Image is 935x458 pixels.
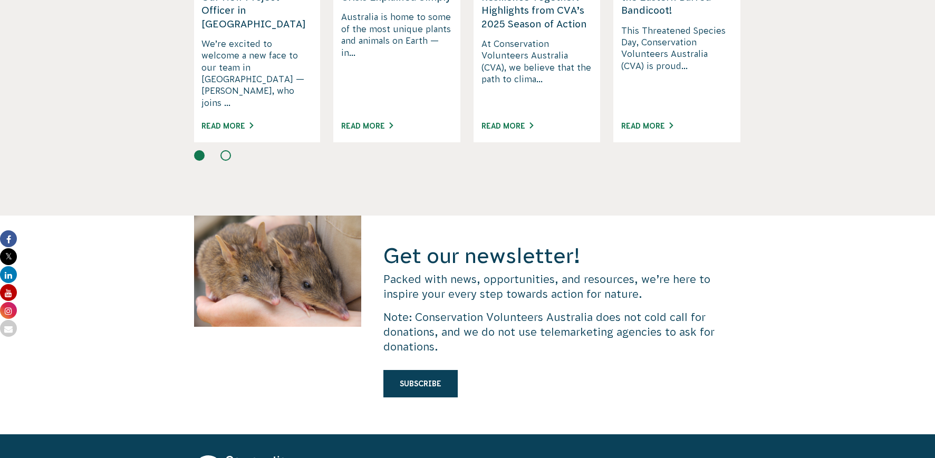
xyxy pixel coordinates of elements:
[481,122,533,130] a: Read More
[201,38,313,109] p: We’re excited to welcome a new face to our team in [GEOGRAPHIC_DATA] — [PERSON_NAME], who joins ...
[621,25,732,109] p: This Threatened Species Day, Conservation Volunteers Australia (CVA) is proud...
[383,272,741,301] p: Packed with news, opportunities, and resources, we’re here to inspire your every step towards act...
[341,11,452,109] p: Australia is home to some of the most unique plants and animals on Earth — in...
[341,122,393,130] a: Read More
[383,310,741,354] p: Note: Conservation Volunteers Australia does not cold call for donations, and we do not use telem...
[481,38,593,109] p: At Conservation Volunteers Australia (CVA), we believe that the path to clima...
[383,242,741,269] h2: Get our newsletter!
[201,122,253,130] a: Read More
[621,122,673,130] a: Read More
[383,370,458,397] a: Subscribe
